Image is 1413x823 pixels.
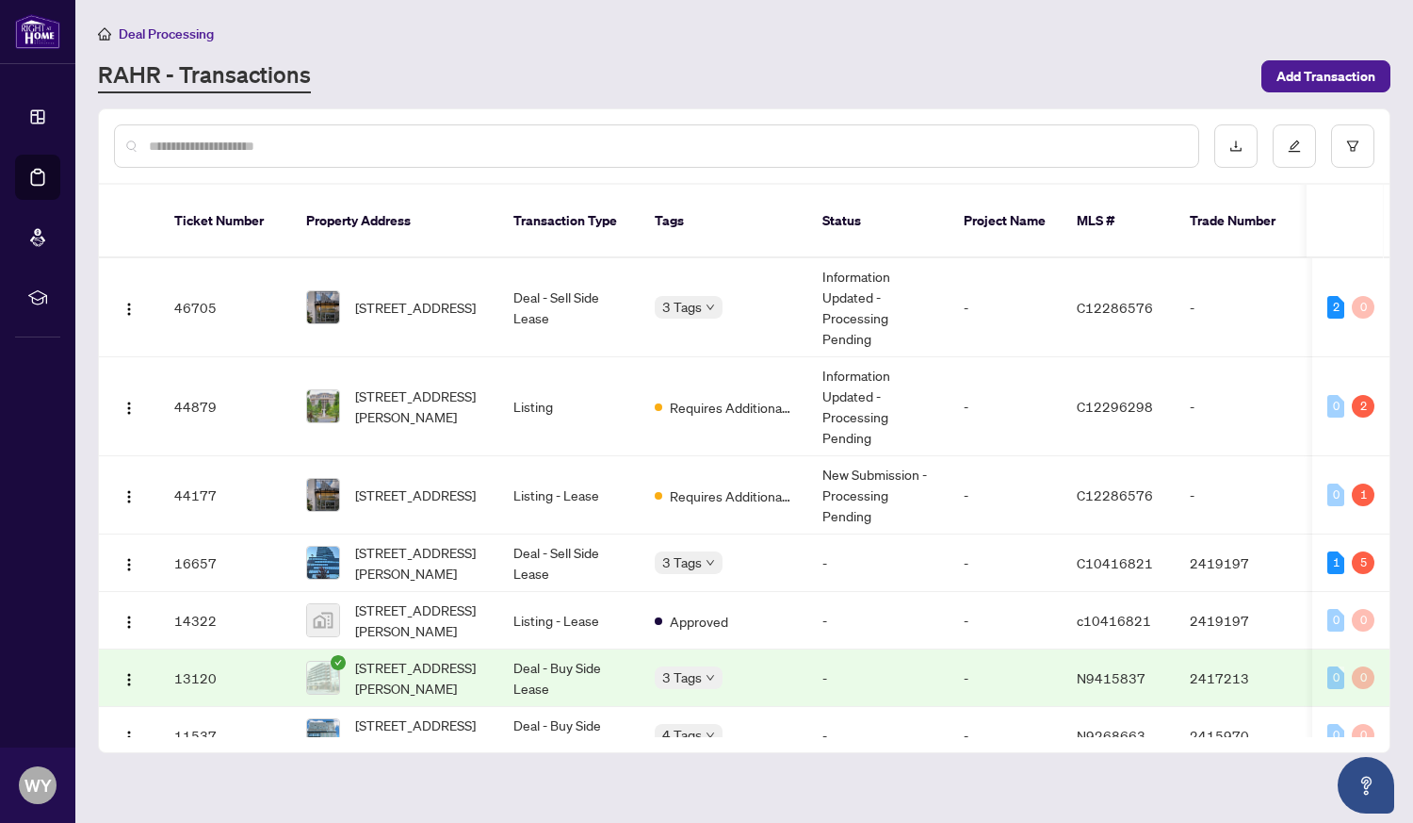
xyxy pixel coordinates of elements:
img: Logo [122,557,137,572]
th: MLS # [1062,185,1175,258]
td: - [807,650,949,707]
td: 2415970 [1175,707,1307,765]
th: Transaction Type [498,185,640,258]
button: edit [1273,124,1316,168]
span: [STREET_ADDRESS][PERSON_NAME] [355,657,483,699]
td: - [949,456,1062,535]
td: 11537 [159,707,291,765]
td: Listing [498,357,640,456]
span: filter [1346,140,1359,153]
th: Project Name [949,185,1062,258]
td: New Submission - Processing Pending [807,456,949,535]
span: 3 Tags [662,551,702,573]
button: download [1214,124,1258,168]
span: 4 Tags [662,724,702,746]
td: 46705 [159,258,291,357]
img: Logo [122,615,137,630]
td: - [949,535,1062,592]
td: - [807,535,949,592]
img: thumbnail-img [307,547,339,579]
span: WY [24,772,52,798]
td: - [949,592,1062,650]
span: [STREET_ADDRESS][PERSON_NAME] [355,715,483,756]
span: 3 Tags [662,296,702,318]
span: Add Transaction [1276,61,1375,91]
span: check-circle [331,655,346,670]
td: Listing - Lease [498,456,640,535]
img: Logo [122,489,137,504]
td: Deal - Buy Side Sale [498,707,640,765]
th: Tags [640,185,807,258]
img: thumbnail-img [307,390,339,422]
div: 5 [1352,551,1374,574]
span: download [1229,140,1242,153]
button: Open asap [1338,757,1394,814]
div: 0 [1352,296,1374,319]
button: Logo [114,663,144,693]
span: Requires Additional Docs [670,486,792,506]
div: 0 [1327,724,1344,747]
span: [STREET_ADDRESS] [355,297,476,318]
span: C12286576 [1077,299,1153,316]
div: 0 [1327,395,1344,418]
span: c10416821 [1077,612,1151,629]
td: - [949,707,1062,765]
td: 44879 [159,357,291,456]
span: down [706,731,715,740]
button: Logo [114,292,144,322]
img: Logo [122,401,137,416]
img: thumbnail-img [307,291,339,323]
button: Logo [114,480,144,510]
a: RAHR - Transactions [98,59,311,93]
span: C12296298 [1077,398,1153,415]
span: Requires Additional Docs [670,397,792,418]
td: Deal - Buy Side Lease [498,650,640,707]
div: 2 [1327,296,1344,319]
button: Logo [114,391,144,421]
th: Property Address [291,185,498,258]
td: 13120 [159,650,291,707]
td: - [949,357,1062,456]
span: down [706,303,715,312]
span: [STREET_ADDRESS][PERSON_NAME] [355,600,483,641]
div: 0 [1352,667,1374,689]
td: - [1175,357,1307,456]
span: Deal Processing [119,25,214,42]
td: Deal - Sell Side Lease [498,535,640,592]
span: C10416821 [1077,554,1153,571]
span: C12286576 [1077,486,1153,503]
div: 1 [1352,484,1374,506]
span: 3 Tags [662,667,702,688]
td: Information Updated - Processing Pending [807,357,949,456]
span: home [98,27,111,41]
span: N9268663 [1077,727,1145,744]
td: - [1175,456,1307,535]
span: down [706,673,715,683]
td: Deal - Sell Side Lease [498,258,640,357]
img: thumbnail-img [307,604,339,636]
td: Information Updated - Processing Pending [807,258,949,357]
div: 0 [1327,609,1344,632]
img: thumbnail-img [307,479,339,511]
span: edit [1288,140,1301,153]
button: Logo [114,720,144,750]
td: 16657 [159,535,291,592]
td: 2417213 [1175,650,1307,707]
img: Logo [122,730,137,745]
span: [STREET_ADDRESS][PERSON_NAME] [355,542,483,584]
td: 2419197 [1175,535,1307,592]
span: [STREET_ADDRESS] [355,485,476,505]
span: [STREET_ADDRESS][PERSON_NAME] [355,386,483,427]
th: Ticket Number [159,185,291,258]
div: 0 [1352,609,1374,632]
span: down [706,558,715,568]
td: - [1175,258,1307,357]
span: N9415837 [1077,669,1145,686]
td: - [807,707,949,765]
td: - [807,592,949,650]
button: Logo [114,605,144,635]
img: thumbnail-img [307,662,339,694]
div: 0 [1327,484,1344,506]
span: Approved [670,611,728,632]
th: Trade Number [1175,185,1307,258]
